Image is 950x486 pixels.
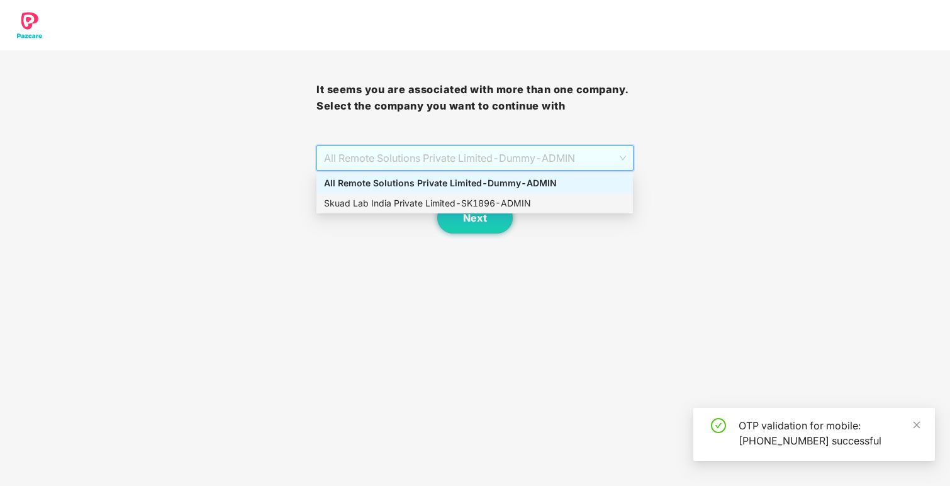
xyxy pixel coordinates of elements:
[324,146,625,170] span: All Remote Solutions Private Limited - Dummy - ADMIN
[324,196,625,210] div: Skuad Lab India Private Limited - SK1896 - ADMIN
[437,202,513,234] button: Next
[912,421,921,429] span: close
[324,176,625,190] div: All Remote Solutions Private Limited - Dummy - ADMIN
[739,418,920,448] div: OTP validation for mobile: [PHONE_NUMBER] successful
[711,418,726,433] span: check-circle
[316,82,633,114] h3: It seems you are associated with more than one company. Select the company you want to continue with
[463,212,487,224] span: Next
